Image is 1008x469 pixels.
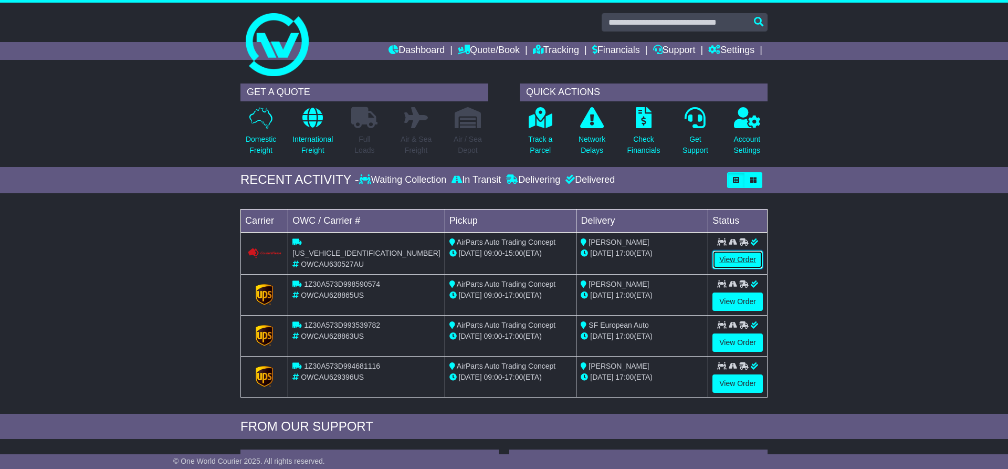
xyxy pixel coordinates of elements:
[590,332,613,340] span: [DATE]
[458,42,520,60] a: Quote/Book
[245,107,277,162] a: DomesticFreight
[304,280,380,288] span: 1Z30A573D998590574
[712,374,763,393] a: View Order
[454,134,482,156] p: Air / Sea Depot
[615,373,634,381] span: 17:00
[615,332,634,340] span: 17:00
[256,366,274,387] img: GetCarrierServiceLogo
[457,321,555,329] span: AirParts Auto Trading Concept
[627,107,661,162] a: CheckFinancials
[528,134,552,156] p: Track a Parcel
[457,238,555,246] span: AirParts Auto Trading Concept
[505,249,523,257] span: 15:00
[581,248,703,259] div: (ETA)
[459,291,482,299] span: [DATE]
[301,291,364,299] span: OWCAU628865US
[484,249,502,257] span: 09:00
[484,373,502,381] span: 09:00
[292,107,333,162] a: InternationalFreight
[682,134,708,156] p: Get Support
[712,293,763,311] a: View Order
[590,249,613,257] span: [DATE]
[292,249,440,257] span: [US_VEHICLE_IDENTIFICATION_NUMBER]
[301,373,364,381] span: OWCAU629396US
[401,134,432,156] p: Air & Sea Freight
[505,332,523,340] span: 17:00
[589,321,648,329] span: SF European Auto
[359,174,449,186] div: Waiting Collection
[589,238,649,246] span: [PERSON_NAME]
[292,134,333,156] p: International Freight
[301,332,364,340] span: OWCAU628863US
[240,84,488,101] div: GET A QUOTE
[592,42,640,60] a: Financials
[246,134,276,156] p: Domestic Freight
[503,174,563,186] div: Delivering
[589,362,649,370] span: [PERSON_NAME]
[615,249,634,257] span: 17:00
[579,134,605,156] p: Network Delays
[240,172,359,187] div: RECENT ACTIVITY -
[449,248,572,259] div: - (ETA)
[484,291,502,299] span: 09:00
[304,321,380,329] span: 1Z30A573D993539782
[581,331,703,342] div: (ETA)
[459,373,482,381] span: [DATE]
[256,284,274,305] img: GetCarrierServiceLogo
[240,419,768,434] div: FROM OUR SUPPORT
[505,291,523,299] span: 17:00
[712,333,763,352] a: View Order
[247,248,282,259] img: Couriers_Please.png
[449,331,572,342] div: - (ETA)
[457,280,555,288] span: AirParts Auto Trading Concept
[520,84,768,101] div: QUICK ACTIONS
[173,457,325,465] span: © One World Courier 2025. All rights reserved.
[449,290,572,301] div: - (ETA)
[445,209,576,232] td: Pickup
[505,373,523,381] span: 17:00
[457,362,555,370] span: AirParts Auto Trading Concept
[708,209,768,232] td: Status
[351,134,377,156] p: Full Loads
[734,134,761,156] p: Account Settings
[590,373,613,381] span: [DATE]
[708,42,754,60] a: Settings
[459,249,482,257] span: [DATE]
[682,107,709,162] a: GetSupport
[627,134,660,156] p: Check Financials
[533,42,579,60] a: Tracking
[304,362,380,370] span: 1Z30A573D994681116
[528,107,553,162] a: Track aParcel
[581,290,703,301] div: (ETA)
[589,280,649,288] span: [PERSON_NAME]
[449,372,572,383] div: - (ETA)
[653,42,696,60] a: Support
[578,107,606,162] a: NetworkDelays
[459,332,482,340] span: [DATE]
[484,332,502,340] span: 09:00
[590,291,613,299] span: [DATE]
[576,209,708,232] td: Delivery
[712,251,763,269] a: View Order
[301,260,364,268] span: OWCAU630527AU
[615,291,634,299] span: 17:00
[241,209,288,232] td: Carrier
[388,42,445,60] a: Dashboard
[449,174,503,186] div: In Transit
[563,174,615,186] div: Delivered
[581,372,703,383] div: (ETA)
[256,325,274,346] img: GetCarrierServiceLogo
[288,209,445,232] td: OWC / Carrier #
[733,107,761,162] a: AccountSettings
